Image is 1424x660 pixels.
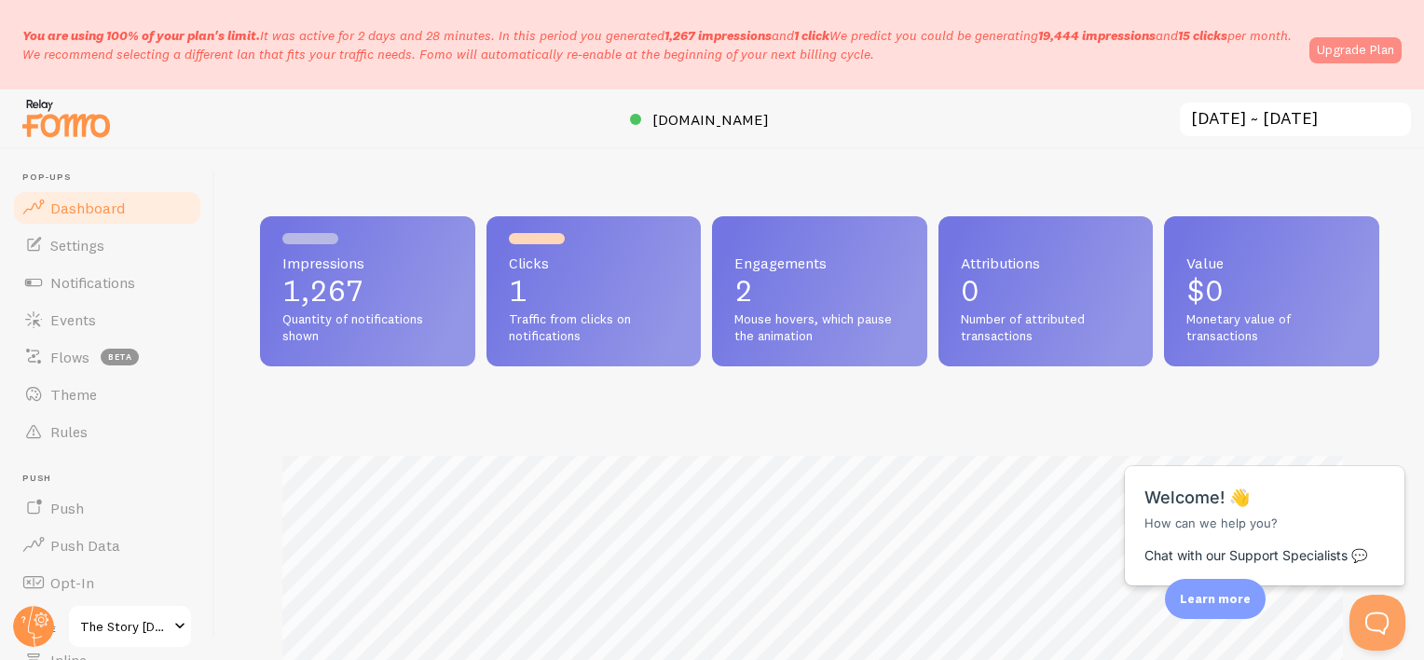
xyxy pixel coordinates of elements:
b: 1 click [794,27,829,44]
iframe: Help Scout Beacon - Open [1349,595,1405,651]
span: Flows [50,348,89,366]
span: Events [50,310,96,329]
a: Events [11,301,203,338]
a: Dashboard [11,189,203,227]
span: $0 [1186,272,1224,309]
span: Quantity of notifications shown [282,311,453,344]
a: The Story [DEMOGRAPHIC_DATA] Project [67,604,193,649]
b: 1,267 impressions [664,27,772,44]
span: and [664,27,829,44]
span: Notifications [50,273,135,292]
span: Clicks [509,255,679,270]
span: Impressions [282,255,453,270]
span: Engagements [734,255,905,270]
span: Attributions [961,255,1131,270]
a: Flows beta [11,338,203,376]
p: Learn more [1180,590,1251,608]
p: 1,267 [282,276,453,306]
span: Value [1186,255,1357,270]
span: Number of attributed transactions [961,311,1131,344]
img: fomo-relay-logo-orange.svg [20,94,113,142]
span: Mouse hovers, which pause the animation [734,311,905,344]
span: Push Data [50,536,120,555]
span: The Story [DEMOGRAPHIC_DATA] Project [80,615,169,638]
a: Settings [11,227,203,264]
a: Rules [11,413,203,450]
a: Push Data [11,527,203,564]
a: Upgrade Plan [1309,37,1402,63]
span: Rules [50,422,88,441]
span: Monetary value of transactions [1186,311,1357,344]
span: and [1038,27,1227,44]
div: Learn more [1165,579,1266,619]
b: 15 clicks [1178,27,1227,44]
span: Push [22,473,203,485]
p: 1 [509,276,679,306]
span: Settings [50,236,104,254]
span: Pop-ups [22,172,203,184]
p: It was active for 2 days and 28 minutes. In this period you generated We predict you could be gen... [22,26,1298,63]
span: Dashboard [50,199,125,217]
span: Theme [50,385,97,404]
span: Opt-In [50,573,94,592]
a: Theme [11,376,203,413]
a: Opt-In [11,564,203,601]
b: 19,444 impressions [1038,27,1156,44]
a: Push [11,489,203,527]
p: 0 [961,276,1131,306]
span: beta [101,349,139,365]
p: 2 [734,276,905,306]
iframe: Help Scout Beacon - Messages and Notifications [1116,419,1416,595]
span: You are using 100% of your plan's limit. [22,27,260,44]
a: Notifications [11,264,203,301]
span: Push [50,499,84,517]
span: Traffic from clicks on notifications [509,311,679,344]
